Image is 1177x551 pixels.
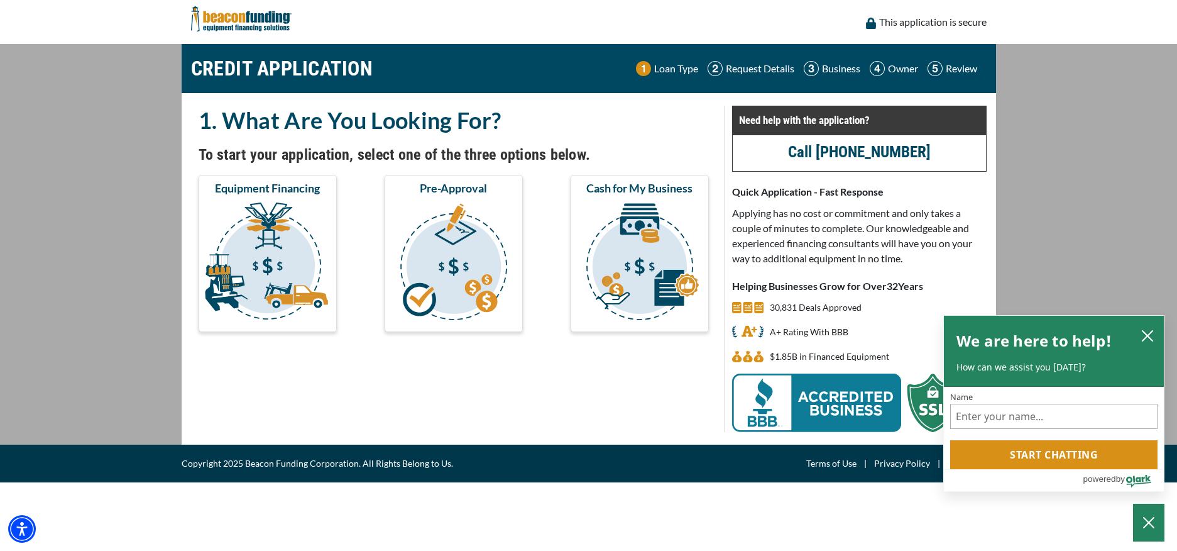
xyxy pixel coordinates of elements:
[586,181,693,196] span: Cash for My Business
[385,175,523,332] button: Pre-Approval
[732,206,987,266] p: Applying has no cost or commitment and only takes a couple of minutes to complete. Our knowledgea...
[636,61,651,76] img: Step 1
[806,456,857,471] a: Terms of Use
[726,61,794,76] p: Request Details
[708,61,723,76] img: Step 2
[215,181,320,196] span: Equipment Financing
[950,440,1158,469] button: Start chatting
[654,61,698,76] p: Loan Type
[874,456,930,471] a: Privacy Policy
[888,61,918,76] p: Owner
[822,61,860,76] p: Business
[1137,326,1158,344] button: close chatbox
[8,515,36,543] div: Accessibility Menu
[1116,471,1125,487] span: by
[946,61,977,76] p: Review
[943,315,1164,493] div: olark chatbox
[1083,470,1164,491] a: Powered by Olark - open in a new tab
[732,184,987,199] p: Quick Application - Fast Response
[930,456,948,471] span: |
[857,456,874,471] span: |
[770,349,889,364] p: $1,848,637,807 in Financed Equipment
[191,50,373,87] h1: CREDIT APPLICATION
[804,61,819,76] img: Step 3
[770,300,862,315] p: 30,831 Deals Approved
[573,201,706,326] img: Cash for My Business
[199,106,709,135] h2: 1. What Are You Looking For?
[182,456,453,471] span: Copyright 2025 Beacon Funding Corporation. All Rights Belong to Us.
[956,361,1151,374] p: How can we assist you [DATE]?
[739,113,980,128] p: Need help with the application?
[956,328,1112,353] h2: We are here to help!
[950,404,1158,429] input: Name
[1083,471,1115,487] span: powered
[950,393,1158,401] label: Name
[887,280,898,292] span: 32
[870,61,885,76] img: Step 4
[928,61,943,76] img: Step 5
[732,374,958,432] img: BBB Acredited Business and SSL Protection
[770,325,848,340] p: A+ Rating With BBB
[866,18,876,29] img: lock icon to convery security
[199,144,709,165] h4: To start your application, select one of the three options below.
[571,175,709,332] button: Cash for My Business
[1133,504,1164,542] button: Close Chatbox
[201,201,334,326] img: Equipment Financing
[387,201,520,326] img: Pre-Approval
[420,181,487,196] span: Pre-Approval
[732,279,987,294] p: Helping Businesses Grow for Over Years
[879,14,987,30] p: This application is secure
[199,175,337,332] button: Equipment Financing
[788,143,931,161] a: call (847) 232-7803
